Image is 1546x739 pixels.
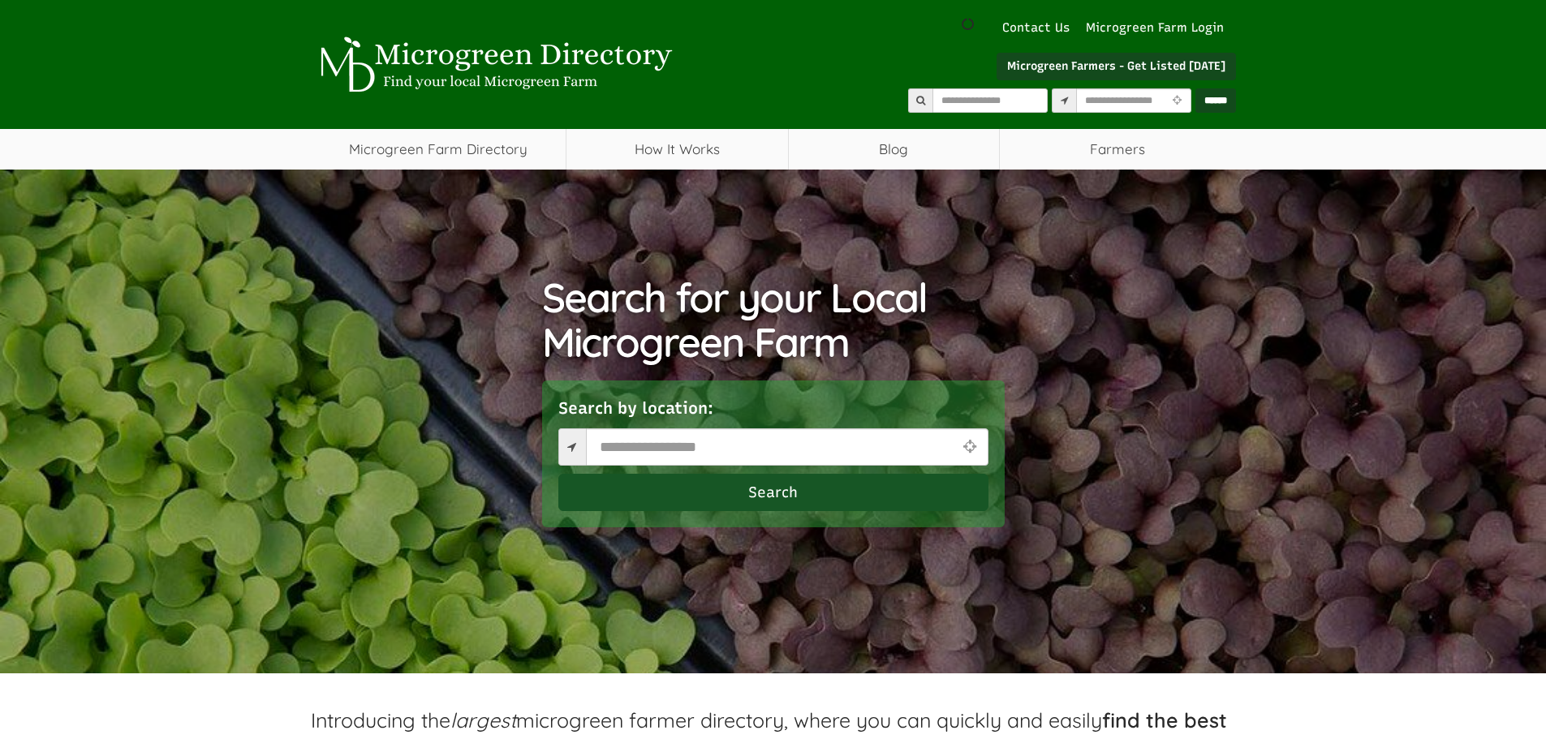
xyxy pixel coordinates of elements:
[1000,129,1236,170] span: Farmers
[558,474,988,511] button: Search
[311,129,566,170] a: Microgreen Farm Directory
[1086,19,1232,37] a: Microgreen Farm Login
[994,19,1078,37] a: Contact Us
[558,397,713,420] label: Search by location:
[789,129,999,170] a: Blog
[311,37,676,93] img: Microgreen Directory
[997,53,1236,80] a: Microgreen Farmers - Get Listed [DATE]
[1169,96,1186,106] i: Use Current Location
[566,129,788,170] a: How It Works
[450,707,516,733] em: largest
[958,439,980,454] i: Use Current Location
[542,275,1005,364] h1: Search for your Local Microgreen Farm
